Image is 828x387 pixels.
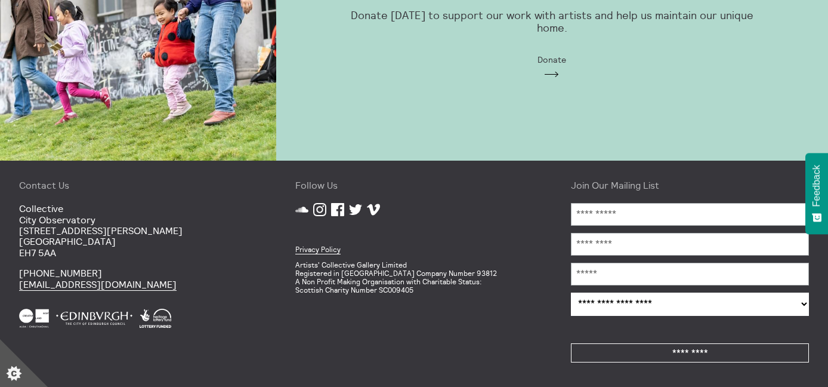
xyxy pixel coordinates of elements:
img: Heritage Lottery Fund [140,309,171,328]
img: Creative Scotland [19,309,49,328]
h4: Contact Us [19,180,257,191]
a: [EMAIL_ADDRESS][DOMAIN_NAME] [19,278,177,291]
h4: Join Our Mailing List [571,180,809,191]
span: Donate [537,55,566,64]
p: Donate [DATE] to support our work with artists and help us maintain our unique home. [342,10,762,34]
a: Privacy Policy [295,245,341,254]
h4: Follow Us [295,180,533,191]
img: City Of Edinburgh Council White [56,309,132,328]
button: Feedback - Show survey [805,153,828,234]
span: Feedback [811,165,822,207]
p: [PHONE_NUMBER] [19,268,257,290]
p: Collective City Observatory [STREET_ADDRESS][PERSON_NAME] [GEOGRAPHIC_DATA] EH7 5AA [19,203,257,258]
p: Artists' Collective Gallery Limited Registered in [GEOGRAPHIC_DATA] Company Number 93812 A Non Pr... [295,261,533,294]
